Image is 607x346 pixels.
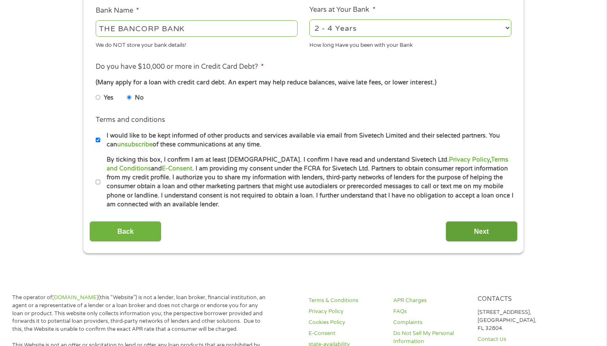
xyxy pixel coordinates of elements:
[96,78,511,87] div: (Many apply for a loan with credit card debt. An expert may help reduce balances, waive late fees...
[96,116,165,124] label: Terms and conditions
[104,93,113,103] label: Yes
[117,141,153,148] a: unsubscribe
[393,319,467,327] a: Complaints
[393,330,467,346] a: Do Not Sell My Personal Information
[478,335,552,343] a: Contact Us
[100,155,514,209] label: By ticking this box, I confirm I am at least [DEMOGRAPHIC_DATA]. I confirm I have read and unders...
[309,5,375,14] label: Years at Your Bank
[100,131,514,149] label: I would like to be kept informed of other products and services available via email from Sivetech...
[449,156,490,163] a: Privacy Policy
[96,6,139,15] label: Bank Name
[309,297,383,305] a: Terms & Conditions
[89,221,161,242] input: Back
[393,297,467,305] a: APR Charges
[12,294,266,333] p: The operator of (this “Website”) is not a lender, loan broker, financial institution, an agent or...
[135,93,144,103] label: No
[309,308,383,316] a: Privacy Policy
[107,156,508,172] a: Terms and Conditions
[393,308,467,316] a: FAQs
[478,308,552,332] p: [STREET_ADDRESS], [GEOGRAPHIC_DATA], FL 32804.
[309,38,511,49] div: How long Have you been with your Bank
[162,165,192,172] a: E-Consent
[96,38,298,49] div: We do NOT store your bank details!
[96,62,264,71] label: Do you have $10,000 or more in Credit Card Debt?
[478,295,552,303] h4: Contacts
[52,294,98,301] a: [DOMAIN_NAME]
[309,319,383,327] a: Cookies Policy
[309,330,383,338] a: E-Consent
[446,221,518,242] input: Next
